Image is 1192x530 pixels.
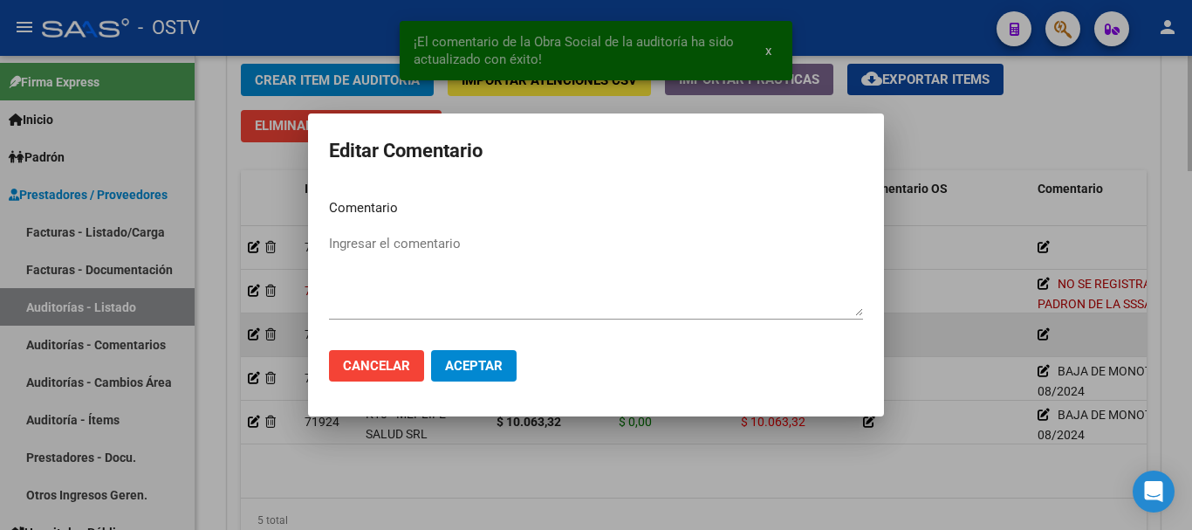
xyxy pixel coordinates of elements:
[329,350,424,382] button: Cancelar
[343,358,410,374] span: Cancelar
[431,350,517,382] button: Aceptar
[329,198,863,218] p: Comentario
[445,358,503,374] span: Aceptar
[329,134,863,168] h2: Editar Comentario
[1133,471,1175,513] div: Open Intercom Messenger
